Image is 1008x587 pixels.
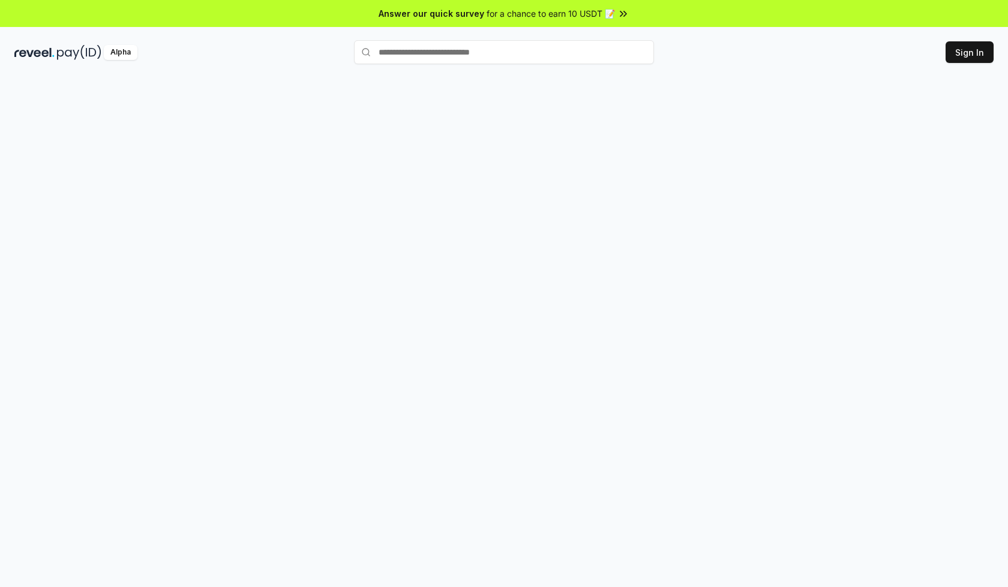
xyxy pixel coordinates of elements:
[946,41,994,63] button: Sign In
[379,7,484,20] span: Answer our quick survey
[57,45,101,60] img: pay_id
[487,7,615,20] span: for a chance to earn 10 USDT 📝
[104,45,137,60] div: Alpha
[14,45,55,60] img: reveel_dark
